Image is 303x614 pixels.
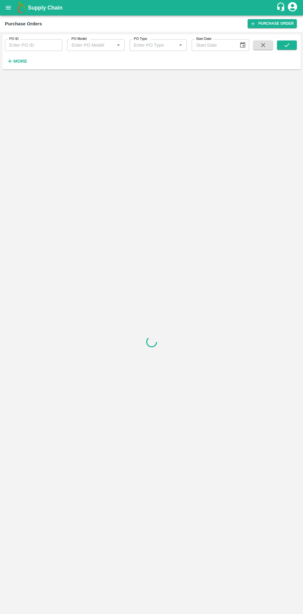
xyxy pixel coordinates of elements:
a: Purchase Order [248,19,297,28]
label: PO ID [9,36,19,41]
input: Enter PO Model [69,41,112,49]
button: open drawer [1,1,15,15]
label: PO Model [71,36,87,41]
input: Enter PO ID [5,39,62,51]
strong: More [13,59,27,64]
b: Supply Chain [28,5,62,11]
input: Enter PO Type [131,41,175,49]
input: Start Date [192,39,234,51]
button: Open [177,41,185,49]
label: PO Type [134,36,147,41]
label: Start Date [196,36,211,41]
div: Purchase Orders [5,20,42,28]
button: Choose date [237,39,249,51]
img: logo [15,2,28,14]
button: More [5,56,29,66]
div: customer-support [276,2,287,13]
button: Open [114,41,122,49]
div: account of current user [287,1,298,14]
a: Supply Chain [28,3,276,12]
